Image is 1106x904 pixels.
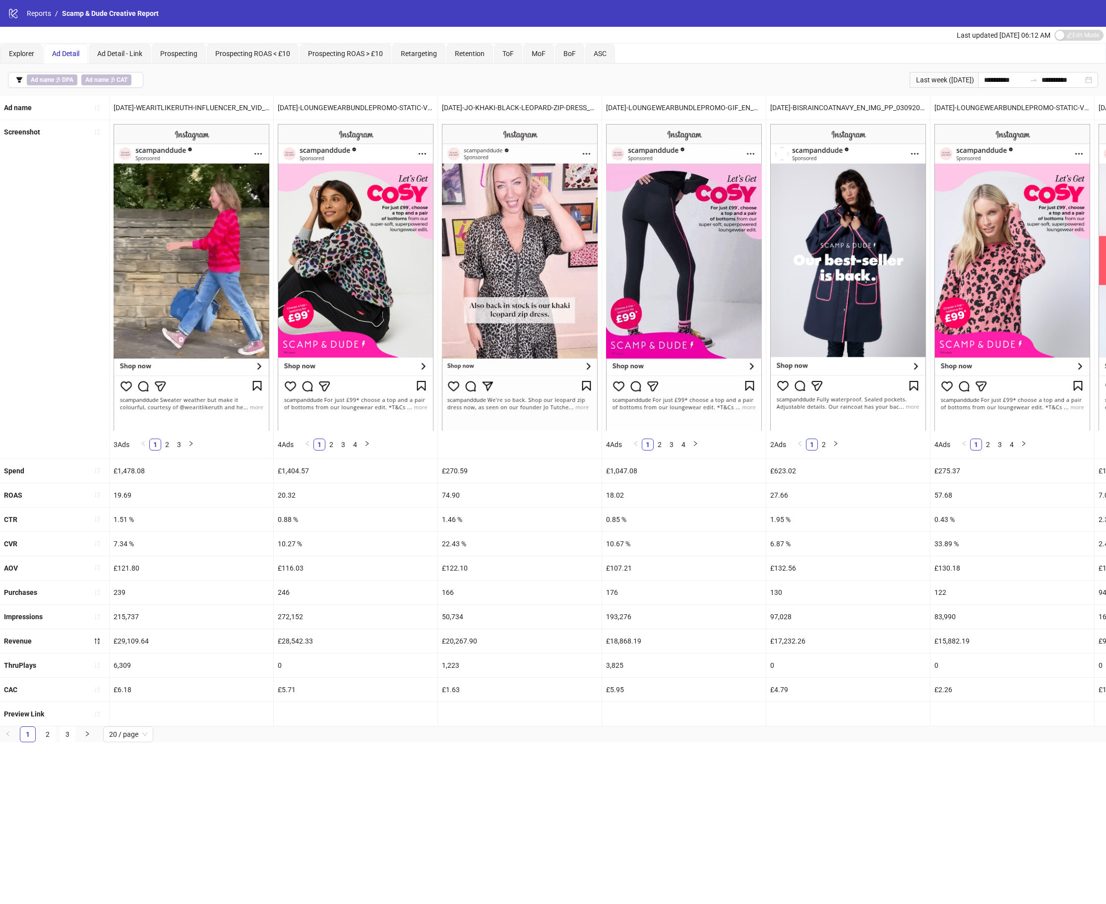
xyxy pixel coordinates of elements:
b: CAT [117,76,127,83]
div: [DATE]-JO-KHAKI-BLACK-LEOPARD-ZIP-DRESS_EN_VID_PP_15082025_F_CC_SC12_USP11_JO-FOUNDER [438,96,602,120]
div: [DATE]-LOUNGEWEARBUNDLEPROMO-STATIC-V3_EN_IMG_SP_11092025_F_CC_SC1_USP3_PROMO - Copy [274,96,437,120]
b: Spend [4,467,24,475]
div: 22.43 % [438,532,602,556]
div: 1,223 [438,653,602,677]
div: 20.32 [274,483,437,507]
a: 3 [666,439,677,450]
a: 2 [654,439,665,450]
div: [DATE]-WEARITLIKERUTH-INFLUENCER_EN_VID_SP_11092025_F_CC_SC12_USP7_INFLUENCER - Copy [110,96,273,120]
div: £270.59 [438,459,602,483]
li: Next Page [830,439,842,451]
div: £1.63 [438,678,602,702]
div: £1,478.08 [110,459,273,483]
span: left [961,441,967,447]
div: 1.95 % [766,508,930,531]
span: left [140,441,146,447]
span: right [1021,441,1027,447]
div: £275.37 [930,459,1094,483]
img: Screenshot 120232428302140005 [442,124,598,430]
b: Preview Link [4,710,44,718]
a: 2 [818,439,829,450]
span: 2 Ads [770,441,786,449]
button: left [302,439,313,451]
div: [DATE]-LOUNGEWEARBUNDLEPROMO-GIF_EN_GIF_SP_11092025_F_CC_SC1_USP3_PROMO - Copy [602,96,766,120]
a: 4 [1006,439,1017,450]
div: £1,047.08 [602,459,766,483]
button: right [361,439,373,451]
span: filter [16,76,23,83]
span: left [305,441,310,447]
span: ASC [594,50,607,58]
span: sort-ascending [94,491,101,498]
div: 246 [274,581,437,604]
button: left [958,439,970,451]
button: left [794,439,806,451]
li: 2 [40,726,56,742]
span: to [1030,76,1038,84]
div: 193,276 [602,605,766,629]
li: 2 [161,439,173,451]
div: Page Size [103,726,153,742]
li: Next Page [689,439,701,451]
div: 57.68 [930,483,1094,507]
div: 3,825 [602,653,766,677]
a: 2 [162,439,173,450]
button: Ad name ∌ DPAAd name ∌ CAT [8,72,143,88]
li: Previous Page [137,439,149,451]
button: left [630,439,642,451]
a: 4 [350,439,361,450]
li: 3 [60,726,75,742]
li: 1 [970,439,982,451]
div: 1.51 % [110,508,273,531]
div: 0 [766,653,930,677]
div: £623.02 [766,459,930,483]
span: ToF [502,50,514,58]
li: 4 [1006,439,1018,451]
div: £29,109.64 [110,629,273,653]
div: 215,737 [110,605,273,629]
li: 1 [642,439,654,451]
a: 1 [150,439,161,450]
div: 50,734 [438,605,602,629]
div: £6.18 [110,678,273,702]
button: left [137,439,149,451]
li: Previous Page [630,439,642,451]
div: 10.27 % [274,532,437,556]
div: 0 [930,653,1094,677]
span: right [188,441,194,447]
span: sort-ascending [94,104,101,111]
li: Previous Page [958,439,970,451]
li: Next Page [185,439,197,451]
div: Last week ([DATE]) [910,72,978,88]
a: 4 [678,439,689,450]
div: 122 [930,581,1094,604]
a: Reports [25,8,53,19]
span: right [833,441,839,447]
div: £132.56 [766,556,930,580]
a: 1 [20,727,35,742]
div: £20,267.90 [438,629,602,653]
div: 0.88 % [274,508,437,531]
div: 272,152 [274,605,437,629]
div: 0.43 % [930,508,1094,531]
div: 83,990 [930,605,1094,629]
a: 2 [326,439,337,450]
span: 20 / page [109,727,147,742]
span: Prospecting ROAS < £10 [215,50,290,58]
span: sort-ascending [94,662,101,669]
span: right [364,441,370,447]
li: Previous Page [302,439,313,451]
span: left [633,441,639,447]
li: 1 [806,439,818,451]
div: 18.02 [602,483,766,507]
b: ROAS [4,491,22,499]
div: [DATE]-BISRAINCOATNAVY_EN_IMG_PP_03092025_F_CC_SC1_USP14_BIS [766,96,930,120]
button: right [689,439,701,451]
a: 3 [60,727,75,742]
div: £4.79 [766,678,930,702]
span: 3 Ads [114,441,129,449]
li: 3 [994,439,1006,451]
span: Last updated [DATE] 06:12 AM [957,31,1050,39]
img: Screenshot 120234148149550005 [278,124,433,430]
div: £116.03 [274,556,437,580]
